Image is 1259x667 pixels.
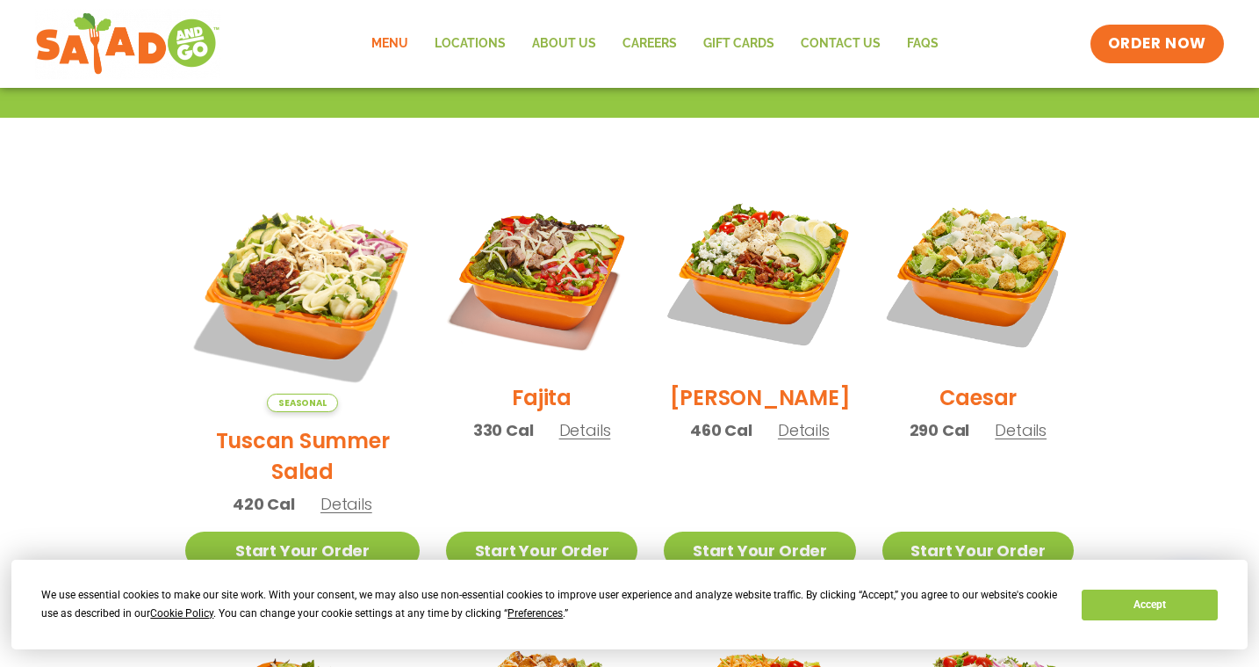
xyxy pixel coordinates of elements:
[1090,25,1224,63] a: ORDER NOW
[150,607,213,620] span: Cookie Policy
[910,418,970,442] span: 290 Cal
[894,24,952,64] a: FAQs
[939,382,1018,413] h2: Caesar
[788,24,894,64] a: Contact Us
[185,178,420,412] img: Product photo for Tuscan Summer Salad
[267,394,338,412] span: Seasonal
[421,24,519,64] a: Locations
[1108,33,1206,54] span: ORDER NOW
[1082,590,1217,620] button: Accept
[512,382,572,413] h2: Fajita
[664,178,855,369] img: Product photo for Cobb Salad
[609,24,690,64] a: Careers
[446,178,637,369] img: Product photo for Fajita Salad
[778,419,830,441] span: Details
[185,425,420,487] h2: Tuscan Summer Salad
[358,24,421,64] a: Menu
[995,419,1047,441] span: Details
[185,532,420,569] a: Start Your Order
[507,607,563,620] span: Preferences
[519,24,609,64] a: About Us
[320,493,372,515] span: Details
[690,24,788,64] a: GIFT CARDS
[882,178,1074,369] img: Product photo for Caesar Salad
[559,419,611,441] span: Details
[358,24,952,64] nav: Menu
[11,560,1248,649] div: Cookie Consent Prompt
[473,418,534,442] span: 330 Cal
[670,382,851,413] h2: [PERSON_NAME]
[41,586,1061,623] div: We use essential cookies to make our site work. With your consent, we may also use non-essential ...
[882,532,1074,569] a: Start Your Order
[35,9,220,79] img: new-SAG-logo-768×292
[690,418,752,442] span: 460 Cal
[664,532,855,569] a: Start Your Order
[446,532,637,569] a: Start Your Order
[233,492,295,516] span: 420 Cal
